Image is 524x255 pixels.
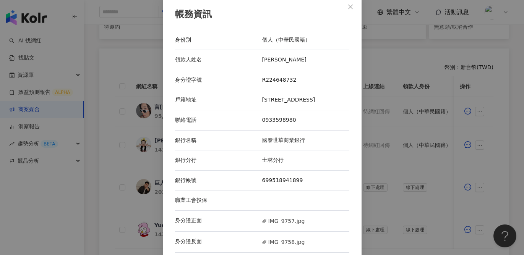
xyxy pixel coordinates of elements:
div: 銀行帳號 [175,177,262,184]
div: 699518941899 [262,177,349,184]
div: 聯絡電話 [175,116,262,124]
div: R224648732 [262,76,349,84]
div: [STREET_ADDRESS] [262,96,349,104]
div: 銀行名稱 [175,137,262,144]
div: 戶籍地址 [175,96,262,104]
div: [PERSON_NAME] [262,56,349,64]
div: 身分證字號 [175,76,262,84]
div: 職業工會投保 [175,197,262,204]
span: close [347,4,354,10]
span: IMG_9757.jpg [262,217,305,225]
span: IMG_9758.jpg [262,238,305,246]
div: 士林分行 [262,157,349,164]
div: 領款人姓名 [175,56,262,64]
div: 國泰世華商業銀行 [262,137,349,144]
div: 帳務資訊 [175,8,349,21]
div: 身分證反面 [175,238,262,246]
div: 個人（中華民國籍） [262,36,349,44]
div: 銀行分行 [175,157,262,164]
div: 0933598980 [262,116,349,124]
div: 身分證正面 [175,217,262,225]
div: 身份別 [175,36,262,44]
